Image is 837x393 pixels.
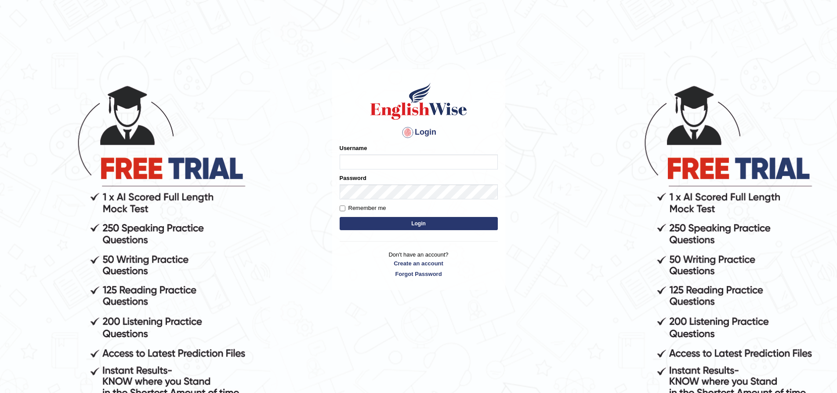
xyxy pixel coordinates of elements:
[340,174,366,182] label: Password
[340,270,498,278] a: Forgot Password
[369,81,469,121] img: Logo of English Wise sign in for intelligent practice with AI
[340,250,498,278] p: Don't have an account?
[340,144,367,152] label: Username
[340,204,386,213] label: Remember me
[340,125,498,140] h4: Login
[340,217,498,230] button: Login
[340,259,498,268] a: Create an account
[340,206,345,211] input: Remember me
